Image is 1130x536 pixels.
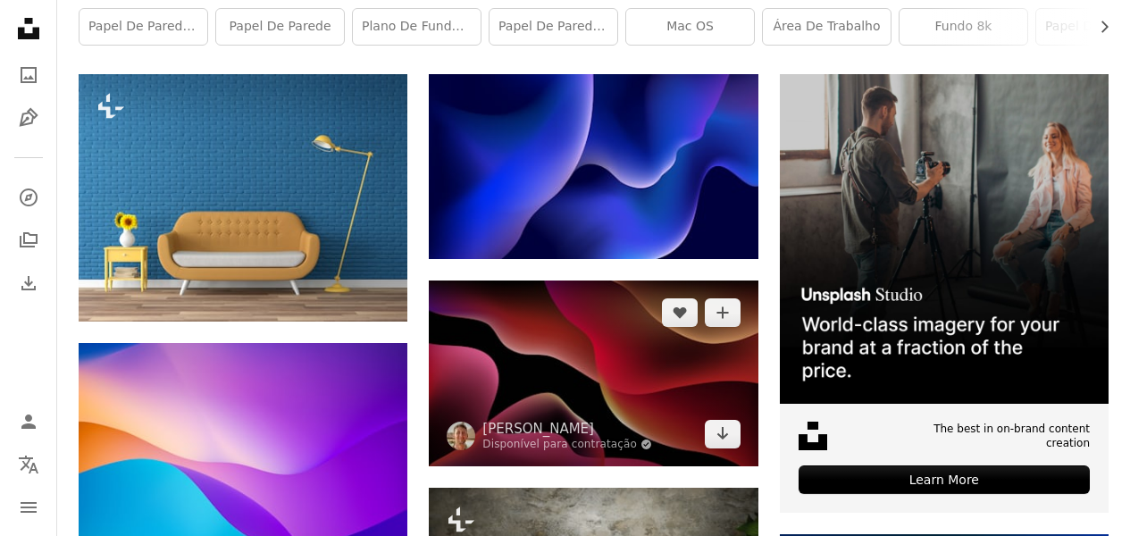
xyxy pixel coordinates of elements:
[80,9,207,45] a: papel de parede mac
[763,9,891,45] a: área de trabalho
[11,100,46,136] a: Ilustrações
[780,74,1109,513] a: The best in on-brand content creationLearn More
[353,9,481,45] a: plano de fundo da área de trabalho
[216,9,344,45] a: papel de parede
[11,57,46,93] a: Fotos
[79,74,407,321] img: Sala de estar colorida 3d render, há piso de madeira, parede de tijolo vazio azul marinho, decora...
[900,9,1027,45] a: Fundo 8k
[780,74,1109,403] img: file-1715651741414-859baba4300dimage
[11,490,46,525] button: Menu
[482,420,652,438] a: [PERSON_NAME]
[429,281,758,465] img: ilustração do coração vermelho e preto
[927,422,1090,452] span: The best in on-brand content creation
[11,447,46,482] button: Idioma
[79,189,407,205] a: Sala de estar colorida 3d render, há piso de madeira, parede de tijolo vazio azul marinho, decora...
[79,459,407,475] a: papel de parede azul laranja e amarelo
[799,465,1090,494] div: Learn More
[11,265,46,301] a: Histórico de downloads
[626,9,754,45] a: Mac OS
[11,404,46,440] a: Entrar / Cadastrar-se
[11,11,46,50] a: Início — Unsplash
[429,365,758,381] a: ilustração do coração vermelho e preto
[447,422,475,450] img: Ir para o perfil de Richard Horvath
[1088,9,1109,45] button: rolar lista para a direita
[662,298,698,327] button: Curtir
[482,438,652,452] a: Disponível para contratação
[11,180,46,215] a: Explorar
[429,74,758,259] img: pintura abstrata amarela e branca
[799,422,827,450] img: file-1631678316303-ed18b8b5cb9cimage
[11,222,46,258] a: Coleções
[490,9,617,45] a: papel de parede macbook
[705,298,741,327] button: Adicionar à coleção
[705,420,741,448] a: Baixar
[429,158,758,174] a: pintura abstrata amarela e branca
